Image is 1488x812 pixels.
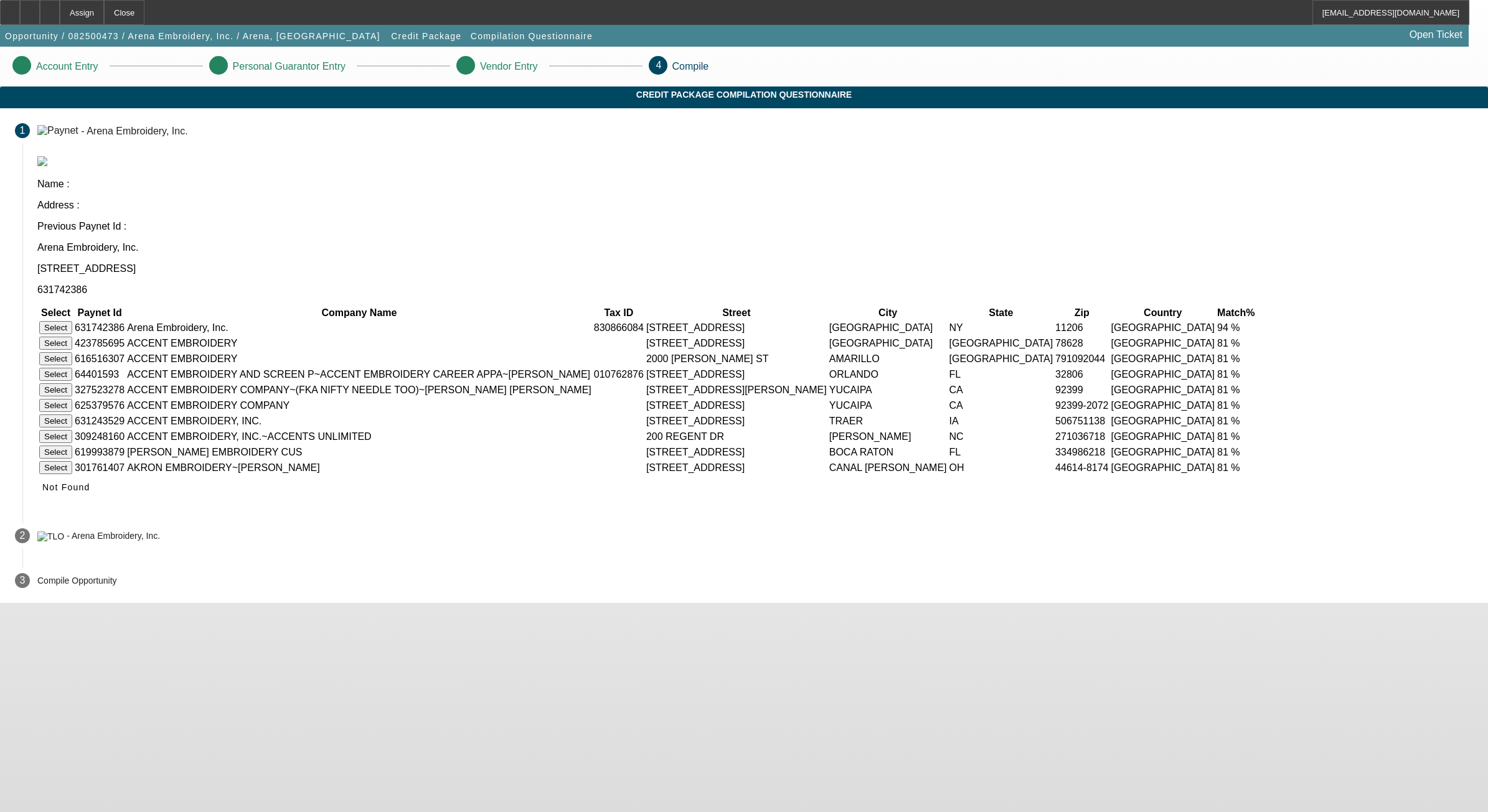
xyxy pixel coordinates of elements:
th: State [949,307,1054,319]
td: 625379576 [74,398,125,413]
img: TLO [37,531,64,541]
button: Compilation Questionnaire [468,25,596,47]
td: [STREET_ADDRESS] [646,445,827,459]
td: NC [949,429,1054,444]
td: 423785695 [74,336,125,350]
td: 327523278 [74,383,125,397]
td: [STREET_ADDRESS] [646,367,827,381]
td: ACCENT EMBROIDERY [126,336,592,350]
button: Select [39,446,72,459]
td: [GEOGRAPHIC_DATA] [1111,414,1216,428]
td: [GEOGRAPHIC_DATA] [949,336,1054,350]
span: 1 [20,125,26,136]
th: Paynet Id [74,307,125,319]
td: [GEOGRAPHIC_DATA] [1111,429,1216,444]
td: 2000 [PERSON_NAME] ST [646,352,827,366]
td: [STREET_ADDRESS] [646,414,827,428]
td: 506751138 [1055,414,1109,428]
img: Paynet [37,125,78,136]
span: Compilation Questionnaire [471,31,593,41]
button: Select [39,383,72,396]
th: City [829,307,948,319]
p: Arena Embroidery, Inc. [37,242,1473,253]
span: 4 [656,60,662,70]
td: [PERSON_NAME] EMBROIDERY CUS [126,445,592,459]
td: 81 % [1217,429,1255,444]
td: [GEOGRAPHIC_DATA] [1111,320,1216,335]
td: 631742386 [74,320,125,335]
td: [GEOGRAPHIC_DATA] [1111,367,1216,381]
td: [GEOGRAPHIC_DATA] [829,320,948,335]
td: 301761407 [74,460,125,475]
td: 81 % [1217,383,1255,397]
td: 81 % [1217,414,1255,428]
p: Previous Paynet Id : [37,221,1473,232]
td: 44614-8174 [1055,460,1109,475]
th: Zip [1055,307,1109,319]
td: AMARILLO [829,352,948,366]
td: 619993879 [74,445,125,459]
td: 334986218 [1055,445,1109,459]
button: Select [39,399,72,412]
td: 309248160 [74,429,125,444]
td: [GEOGRAPHIC_DATA] [1111,383,1216,397]
td: 631243529 [74,414,125,428]
span: Not Found [42,482,90,492]
td: [GEOGRAPHIC_DATA] [829,336,948,350]
td: 616516307 [74,352,125,366]
td: FL [949,367,1054,381]
td: 830866084 [593,320,644,335]
th: Country [1111,307,1216,319]
button: Select [39,461,72,474]
p: Compile Opportunity [37,576,117,586]
button: Select [39,337,72,350]
td: ACCENT EMBROIDERY AND SCREEN P~ACCENT EMBROIDERY CAREER APPA~[PERSON_NAME] [126,367,592,381]
td: 81 % [1217,367,1255,381]
td: 94 % [1217,320,1255,335]
td: ACCENT EMBROIDERY, INC. [126,414,592,428]
td: 64401593 [74,367,125,381]
td: [GEOGRAPHIC_DATA] [1111,398,1216,413]
td: IA [949,414,1054,428]
p: Personal Guarantor Entry [233,61,346,72]
td: BOCA RATON [829,445,948,459]
th: Tax ID [593,307,644,319]
td: ACCENT EMBROIDERY, INC.~ACCENTS UNLIMITED [126,429,592,444]
span: Credit Package Compilation Questionnaire [9,90,1479,100]
th: Match% [1217,307,1255,319]
td: [STREET_ADDRESS] [646,460,827,475]
td: [GEOGRAPHIC_DATA] [1111,336,1216,350]
td: [STREET_ADDRESS] [646,320,827,335]
td: 81 % [1217,336,1255,350]
p: Compile [672,61,709,72]
button: Select [39,430,72,443]
td: 32806 [1055,367,1109,381]
td: 92399 [1055,383,1109,397]
button: Not Found [37,476,95,498]
td: FL [949,445,1054,459]
td: [PERSON_NAME] [829,429,948,444]
div: - Arena Embroidery, Inc. [81,125,187,136]
td: [STREET_ADDRESS] [646,336,827,350]
td: ACCENT EMBROIDERY COMPANY [126,398,592,413]
button: Select [39,321,72,334]
td: [GEOGRAPHIC_DATA] [1111,352,1216,366]
td: [STREET_ADDRESS] [646,398,827,413]
td: 81 % [1217,398,1255,413]
p: 631742386 [37,284,1473,296]
td: CA [949,383,1054,397]
td: CANAL [PERSON_NAME] [829,460,948,475]
p: Vendor Entry [480,61,538,72]
td: 010762876 [593,367,644,381]
th: Street [646,307,827,319]
td: 791092044 [1055,352,1109,366]
td: [GEOGRAPHIC_DATA] [1111,460,1216,475]
td: YUCAIPA [829,383,948,397]
td: 78628 [1055,336,1109,350]
td: OH [949,460,1054,475]
td: 81 % [1217,445,1255,459]
span: 3 [20,575,26,586]
div: - Arena Embroidery, Inc. [67,531,160,541]
td: YUCAIPA [829,398,948,413]
button: Select [39,414,72,427]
